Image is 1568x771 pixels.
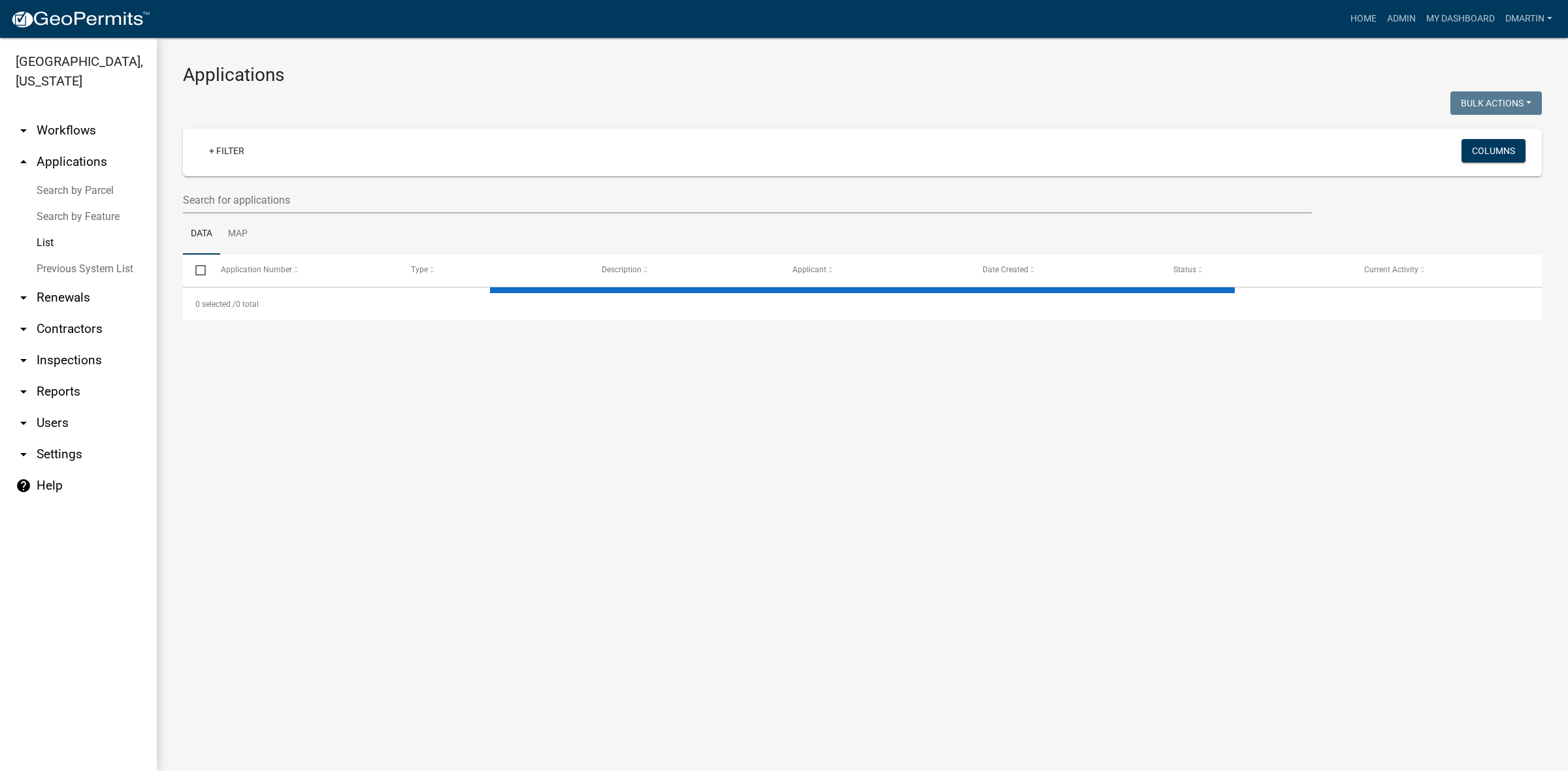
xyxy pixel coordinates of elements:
datatable-header-cell: Type [399,255,589,286]
i: arrow_drop_down [16,321,31,337]
i: arrow_drop_down [16,415,31,431]
span: Date Created [983,265,1028,274]
i: help [16,478,31,494]
i: arrow_drop_down [16,123,31,138]
datatable-header-cell: Select [183,255,208,286]
span: Applicant [792,265,826,274]
i: arrow_drop_up [16,154,31,170]
i: arrow_drop_down [16,384,31,400]
a: + Filter [199,139,255,163]
datatable-header-cell: Description [589,255,780,286]
datatable-header-cell: Date Created [970,255,1161,286]
a: Admin [1382,7,1421,31]
datatable-header-cell: Application Number [208,255,399,286]
datatable-header-cell: Current Activity [1351,255,1542,286]
datatable-header-cell: Applicant [779,255,970,286]
span: 0 selected / [195,300,236,309]
span: Description [602,265,642,274]
span: Application Number [221,265,292,274]
h3: Applications [183,64,1542,86]
a: My Dashboard [1421,7,1500,31]
button: Columns [1462,139,1526,163]
span: Status [1173,265,1196,274]
i: arrow_drop_down [16,290,31,306]
input: Search for applications [183,187,1312,213]
a: dmartin [1500,7,1558,31]
span: Type [411,265,428,274]
button: Bulk Actions [1450,91,1542,115]
i: arrow_drop_down [16,353,31,368]
a: Data [183,213,220,255]
a: Home [1345,7,1382,31]
a: Map [220,213,255,255]
datatable-header-cell: Status [1161,255,1352,286]
div: 0 total [183,288,1542,321]
span: Current Activity [1364,265,1418,274]
i: arrow_drop_down [16,447,31,462]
